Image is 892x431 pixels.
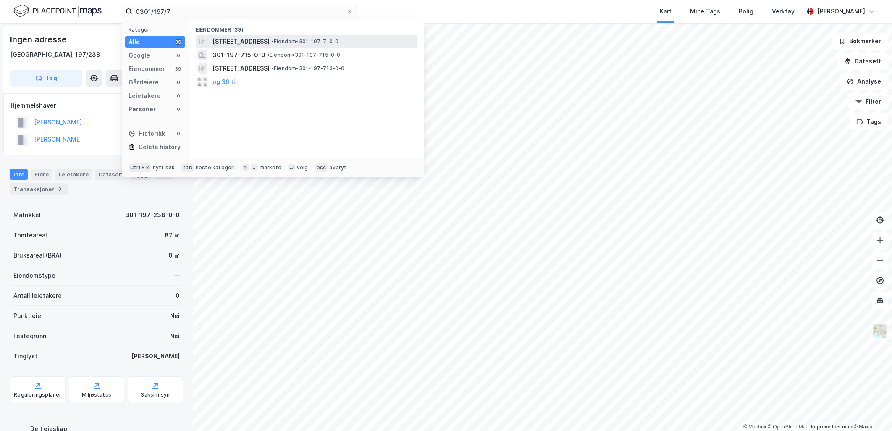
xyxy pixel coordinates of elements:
[13,271,55,281] div: Eiendomstype
[196,164,235,171] div: neste kategori
[13,331,46,341] div: Festegrunn
[129,64,165,74] div: Eiendommer
[175,130,182,137] div: 0
[165,230,180,240] div: 87 ㎡
[297,164,308,171] div: velg
[168,250,180,260] div: 0 ㎡
[10,70,82,87] button: Tag
[260,164,281,171] div: markere
[213,63,270,74] span: [STREET_ADDRESS]
[153,164,175,171] div: nytt søk
[660,6,672,16] div: Kart
[13,250,62,260] div: Bruksareal (BRA)
[55,169,92,180] div: Leietakere
[271,65,274,71] span: •
[129,91,161,101] div: Leietakere
[10,169,28,180] div: Info
[129,26,185,33] div: Kategori
[129,77,159,87] div: Gårdeiere
[170,311,180,321] div: Nei
[129,37,140,47] div: Alle
[848,93,889,110] button: Filter
[129,129,165,139] div: Historikk
[132,5,346,18] input: Søk på adresse, matrikkel, gårdeiere, leietakere eller personer
[125,210,180,220] div: 301-197-238-0-0
[837,53,889,70] button: Datasett
[213,77,237,87] button: og 36 til
[832,33,889,50] button: Bokmerker
[139,142,181,152] div: Delete history
[129,163,151,172] div: Ctrl + k
[129,50,150,60] div: Google
[772,6,795,16] div: Verktøy
[131,351,180,361] div: [PERSON_NAME]
[10,33,68,46] div: Ingen adresse
[271,38,338,45] span: Eiendom • 301-197-7-0-0
[175,66,182,72] div: 39
[872,323,888,339] img: Z
[267,52,341,58] span: Eiendom • 301-197-715-0-0
[739,6,753,16] div: Bolig
[817,6,865,16] div: [PERSON_NAME]
[13,291,62,301] div: Antall leietakere
[743,424,766,430] a: Mapbox
[315,163,328,172] div: esc
[14,392,61,398] div: Reguleringsplaner
[141,392,170,398] div: Saksinnsyn
[10,183,68,195] div: Transaksjoner
[175,106,182,113] div: 0
[82,392,111,398] div: Miljøstatus
[850,113,889,130] button: Tags
[176,291,180,301] div: 0
[213,50,265,60] span: 301-197-715-0-0
[56,185,64,193] div: 3
[175,52,182,59] div: 0
[329,164,346,171] div: avbryt
[850,391,892,431] iframe: Chat Widget
[13,4,102,18] img: logo.f888ab2527a4732fd821a326f86c7f29.svg
[13,311,41,321] div: Punktleie
[95,169,127,180] div: Datasett
[271,38,274,45] span: •
[174,271,180,281] div: —
[10,50,100,60] div: [GEOGRAPHIC_DATA], 197/238
[31,169,52,180] div: Eiere
[129,104,156,114] div: Personer
[175,92,182,99] div: 0
[213,37,270,47] span: [STREET_ADDRESS]
[181,163,194,172] div: tab
[840,73,889,90] button: Analyse
[10,100,183,110] div: Hjemmelshaver
[768,424,809,430] a: OpenStreetMap
[13,210,41,220] div: Matrikkel
[13,351,37,361] div: Tinglyst
[170,331,180,341] div: Nei
[690,6,720,16] div: Mine Tags
[13,230,47,240] div: Tomteareal
[189,20,424,35] div: Eiendommer (39)
[271,65,345,72] span: Eiendom • 301-197-713-0-0
[175,39,182,45] div: 39
[811,424,853,430] a: Improve this map
[175,79,182,86] div: 0
[267,52,270,58] span: •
